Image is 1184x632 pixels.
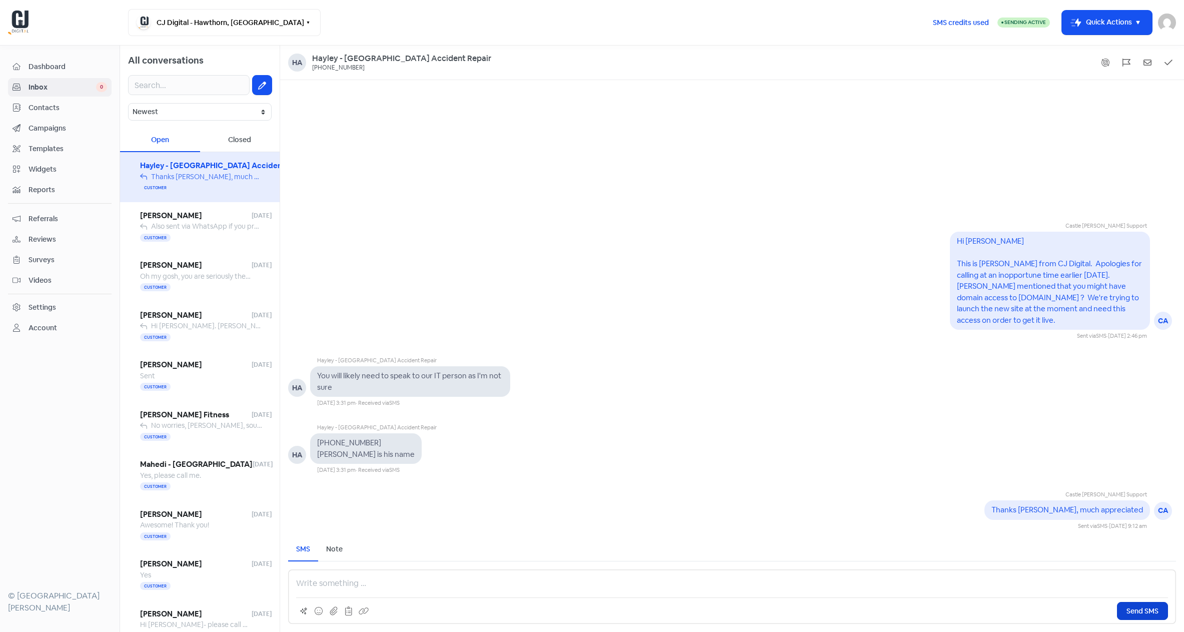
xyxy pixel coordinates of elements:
[140,272,561,281] span: Oh my gosh, you are seriously the best!!! Thank you so, so much for helping me with this. You don...
[317,399,356,407] div: [DATE] 3:31 pm
[288,446,306,464] div: HA
[8,590,112,614] div: © [GEOGRAPHIC_DATA][PERSON_NAME]
[140,160,310,172] span: Hayley - [GEOGRAPHIC_DATA] Accident Repair
[288,54,306,72] div: Ha
[1077,332,1108,339] span: Sent via ·
[8,58,112,76] a: Dashboard
[997,17,1050,29] a: Sending Active
[29,214,107,224] span: Referrals
[8,271,112,290] a: Videos
[1098,55,1113,70] button: Show system messages
[29,323,57,333] div: Account
[1062,11,1152,35] button: Quick Actions
[252,410,272,419] span: [DATE]
[8,78,112,97] a: Inbox 0
[317,438,415,459] pre: [PHONE_NUMBER] [PERSON_NAME] is his name
[1078,522,1109,529] span: Sent via ·
[128,75,250,95] input: Search...
[140,359,252,371] span: [PERSON_NAME]
[8,319,112,337] a: Account
[8,160,112,179] a: Widgets
[1109,522,1147,530] div: [DATE] 9:12 am
[1013,490,1147,501] div: Castle [PERSON_NAME] Support
[356,466,400,474] div: · Received via
[8,99,112,117] a: Contacts
[140,433,171,441] span: Customer
[140,184,171,192] span: Customer
[140,570,151,579] span: Yes
[8,140,112,158] a: Templates
[252,261,272,270] span: [DATE]
[140,383,171,391] span: Customer
[29,255,107,265] span: Surveys
[140,520,209,529] span: Awesome! Thank you!
[29,275,107,286] span: Videos
[8,210,112,228] a: Referrals
[151,172,295,181] span: Thanks [PERSON_NAME], much appreciated
[140,459,253,470] span: Mahedi - [GEOGRAPHIC_DATA]
[140,310,252,321] span: [PERSON_NAME]
[151,222,355,231] span: Also sent via WhatsApp if you prefer that method! 0405 793 451
[317,466,356,474] div: [DATE] 3:31 pm
[1097,522,1107,529] span: SMS
[1004,19,1046,26] span: Sending Active
[140,210,252,222] span: [PERSON_NAME]
[8,119,112,138] a: Campaigns
[140,509,252,520] span: [PERSON_NAME]
[8,230,112,249] a: Reviews
[933,18,989,28] span: SMS credits used
[252,311,272,320] span: [DATE]
[979,222,1147,232] div: Castle [PERSON_NAME] Support
[140,532,171,540] span: Customer
[151,321,1170,330] span: Hi [PERSON_NAME]. [PERSON_NAME] here at CJ Digital. We were trying to setup a mutual time for [PE...
[8,298,112,317] a: Settings
[252,559,272,568] span: [DATE]
[140,482,171,490] span: Customer
[140,260,252,271] span: [PERSON_NAME]
[140,283,171,291] span: Customer
[96,82,107,92] span: 0
[1161,55,1176,70] button: Mark as closed
[140,558,252,570] span: [PERSON_NAME]
[312,54,491,64] a: Hayley - [GEOGRAPHIC_DATA] Accident Repair
[389,399,400,406] span: SMS
[140,371,155,380] span: Sent
[252,510,272,519] span: [DATE]
[924,17,997,27] a: SMS credits used
[1158,14,1176,32] img: User
[253,460,273,469] span: [DATE]
[1096,332,1106,339] span: SMS
[29,123,107,134] span: Campaigns
[140,620,339,629] span: Hi [PERSON_NAME]- please call me and I'll do the 2FA with you
[140,582,171,590] span: Customer
[200,129,280,152] div: Closed
[957,236,1143,325] pre: Hi [PERSON_NAME] This is [PERSON_NAME] from CJ Digital. Apologies for calling at an inopportune t...
[29,234,107,245] span: Reviews
[140,608,252,620] span: [PERSON_NAME]
[1154,312,1172,330] div: CA
[1119,55,1134,70] button: Flag conversation
[991,505,1143,514] pre: Thanks [PERSON_NAME], much appreciated
[356,399,400,407] div: · Received via
[140,333,171,341] span: Customer
[151,421,334,430] span: No worries, [PERSON_NAME], sounds good. Thanks mate.
[312,64,365,72] div: [PHONE_NUMBER]
[29,302,56,313] div: Settings
[1126,606,1158,616] span: Send SMS
[140,234,171,242] span: Customer
[1154,502,1172,520] div: CA
[140,471,201,480] span: Yes, please call me.
[29,62,107,72] span: Dashboard
[317,356,510,367] div: Hayley - [GEOGRAPHIC_DATA] Accident Repair
[296,544,310,554] div: SMS
[8,181,112,199] a: Reports
[288,379,306,397] div: HA
[1108,332,1147,340] div: [DATE] 2:46 pm
[252,360,272,369] span: [DATE]
[29,185,107,195] span: Reports
[252,609,272,618] span: [DATE]
[1117,602,1168,620] button: Send SMS
[29,103,107,113] span: Contacts
[120,129,200,152] div: Open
